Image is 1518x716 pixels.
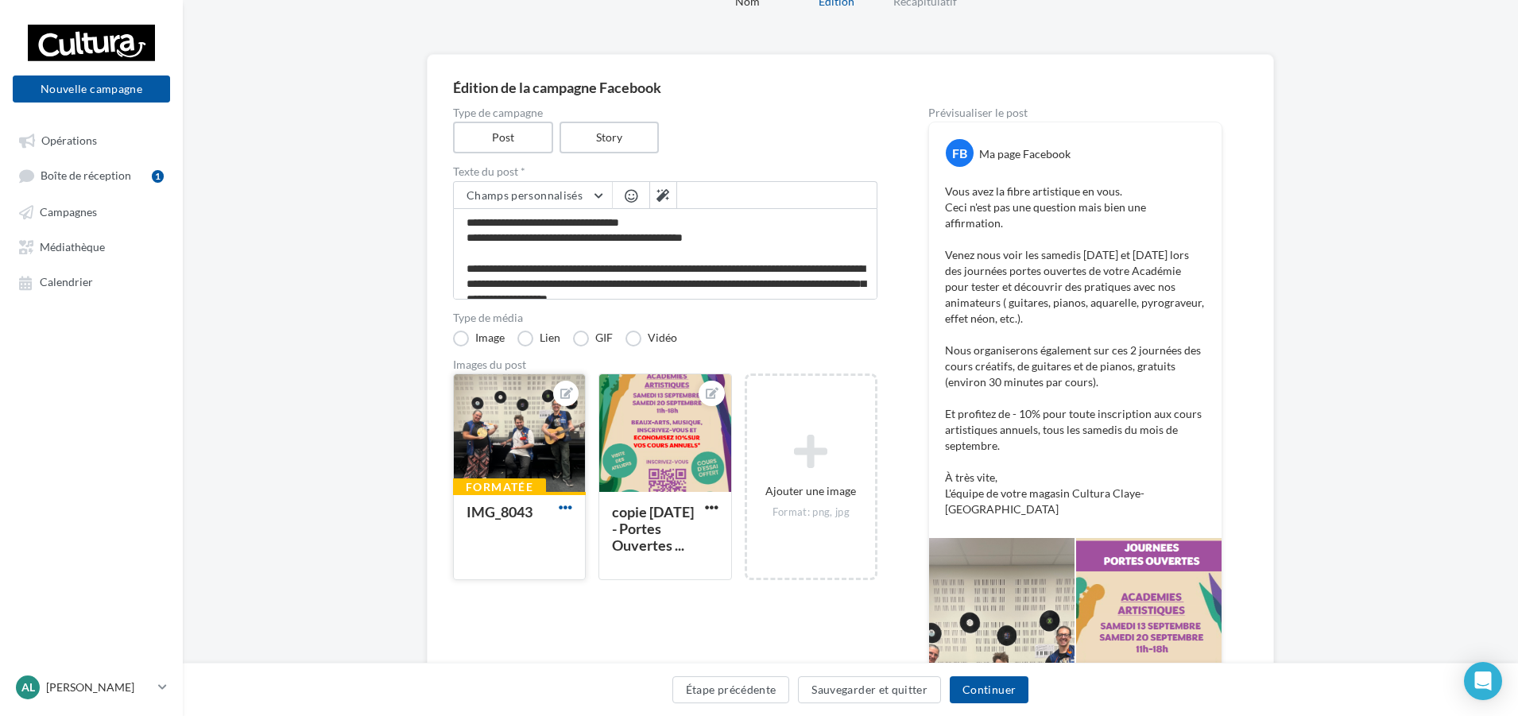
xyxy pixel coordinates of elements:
label: Texte du post * [453,166,877,177]
label: Post [453,122,553,153]
p: [PERSON_NAME] [46,679,152,695]
div: Images du post [453,359,877,370]
a: Calendrier [10,267,173,296]
div: FB [946,139,974,167]
div: Édition de la campagne Facebook [453,80,1248,95]
label: GIF [573,331,613,346]
button: Sauvegarder et quitter [798,676,941,703]
label: Vidéo [625,331,677,346]
div: IMG_8043 [467,503,532,521]
span: Calendrier [40,276,93,289]
p: Vous avez la fibre artistique en vous. Ceci n'est pas une question mais bien une affirmation. Ven... [945,184,1206,517]
label: Type de média [453,312,877,323]
div: Open Intercom Messenger [1464,662,1502,700]
a: Boîte de réception1 [10,161,173,190]
span: Boîte de réception [41,169,131,183]
span: Médiathèque [40,240,105,254]
span: Champs personnalisés [467,188,583,202]
button: Nouvelle campagne [13,75,170,103]
div: copie [DATE] - Portes Ouvertes ... [612,503,694,554]
button: Étape précédente [672,676,790,703]
div: Prévisualiser le post [928,107,1222,118]
div: Formatée [453,478,546,496]
span: Opérations [41,134,97,147]
label: Lien [517,331,560,346]
span: Campagnes [40,205,97,219]
a: Al [PERSON_NAME] [13,672,170,702]
label: Image [453,331,505,346]
a: Opérations [10,126,173,154]
span: Al [21,679,35,695]
button: Continuer [950,676,1028,703]
label: Type de campagne [453,107,877,118]
div: 1 [152,170,164,183]
button: Champs personnalisés [454,182,612,209]
a: Médiathèque [10,232,173,261]
div: Ma page Facebook [979,146,1071,162]
label: Story [560,122,660,153]
a: Campagnes [10,197,173,226]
